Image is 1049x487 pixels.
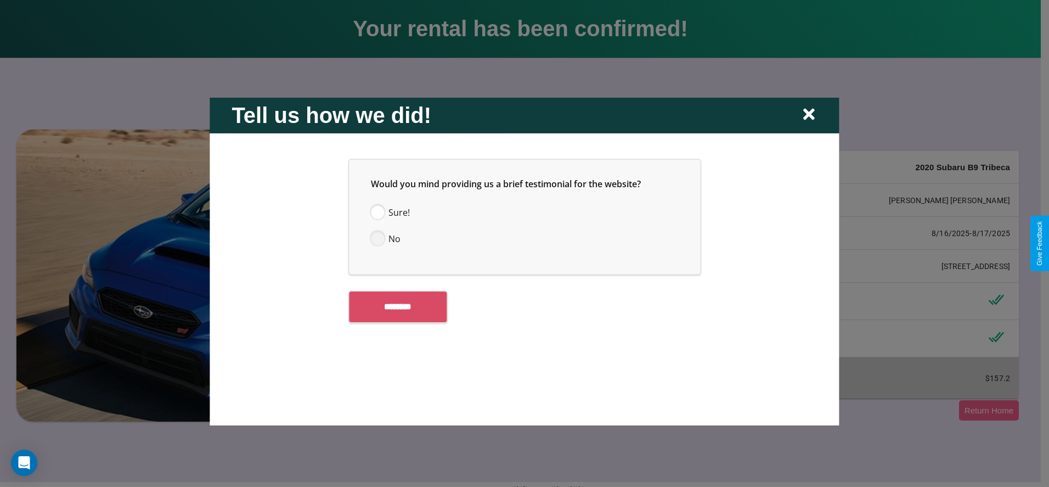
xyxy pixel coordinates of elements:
div: Open Intercom Messenger [11,450,37,476]
span: Would you mind providing us a brief testimonial for the website? [371,177,641,189]
span: No [388,232,401,245]
h2: Tell us how we did! [232,103,431,127]
span: Sure! [388,205,410,219]
div: Give Feedback [1036,221,1044,266]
